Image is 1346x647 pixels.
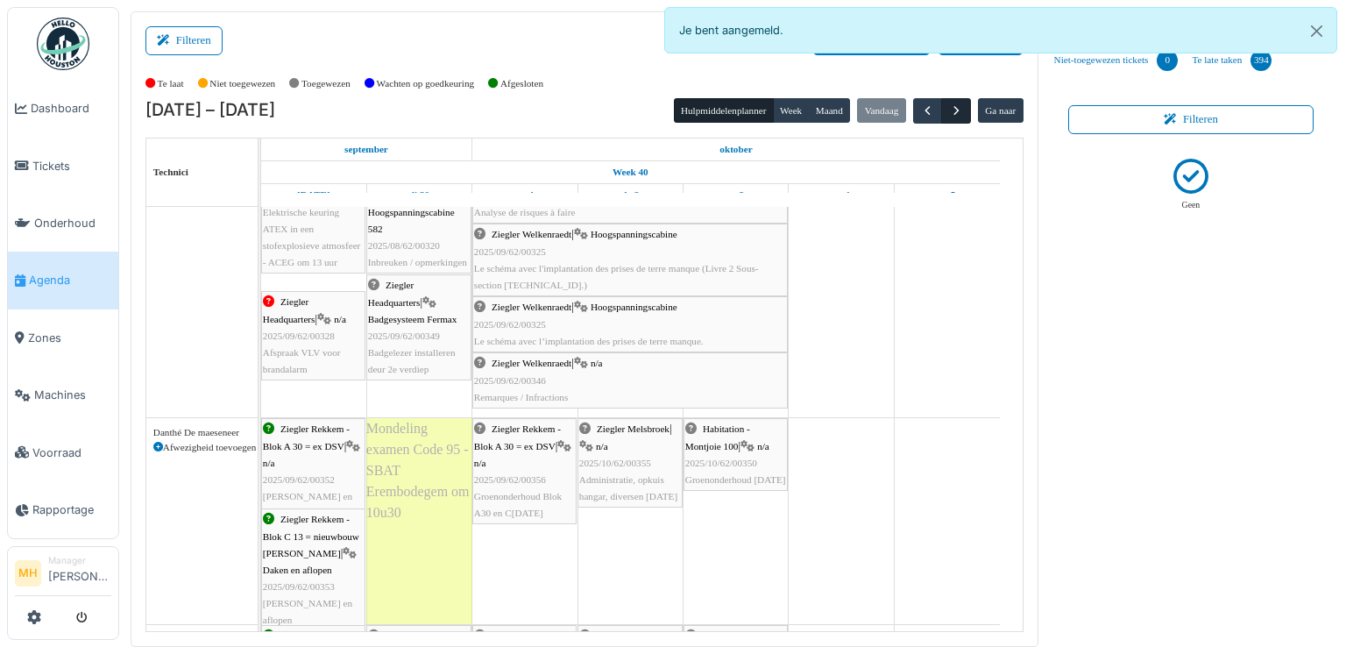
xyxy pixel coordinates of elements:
a: 29 september 2025 [293,184,335,206]
a: Week 40 [608,161,653,183]
div: | [474,226,786,294]
label: Te laat [158,76,184,91]
span: Badgesysteem Fermax [368,314,457,324]
span: 2025/09/62/00352 [263,474,335,485]
a: Niet-toegewezen tickets [1047,37,1186,84]
div: | [263,170,364,271]
span: 2025/09/62/00325 [474,246,546,257]
span: Ziegler Melsbroek [597,423,669,434]
a: Tickets [8,137,118,194]
a: 29 september 2025 [340,139,393,160]
span: [PERSON_NAME] en aflopen [263,491,352,518]
span: Hoogspanningscabine [591,302,677,312]
span: Rapportage [32,501,111,518]
span: Ziegler Melsbroek [597,630,669,641]
div: | [368,277,470,378]
span: Machines [34,387,111,403]
span: Ziegler Headquarters [368,280,421,307]
label: Toegewezen [301,76,351,91]
a: 30 september 2025 [405,184,434,206]
div: Danthé De maeseneer [153,425,251,440]
button: Vorige [913,98,942,124]
span: 2025/10/62/00355 [579,458,651,468]
span: Afspraak VLV voor brandalarm [263,347,341,374]
div: | [263,421,364,522]
button: Volgende [941,98,970,124]
a: Onderhoud [8,195,118,252]
span: 2025/09/62/00346 [474,375,546,386]
a: Machines [8,366,118,423]
span: Groenonderhoud [DATE] [685,474,786,485]
a: 1 oktober 2025 [715,139,756,160]
span: n/a [334,314,346,324]
label: Wachten op goedkeuring [377,76,475,91]
div: | [368,170,470,271]
span: n/a [474,458,486,468]
span: Badgelezer installeren deur 2e verdiep [368,347,456,374]
div: 0 [1157,50,1178,71]
span: Ziegler Rekkem - Blok C 13 = nieuwbouw [PERSON_NAME] [263,514,359,558]
h2: [DATE] – [DATE] [145,100,275,121]
span: 2025/09/62/00325 [474,319,546,330]
a: Agenda [8,252,118,309]
span: Voorraad [32,444,111,461]
span: n/a [263,458,275,468]
span: Tickets [32,158,111,174]
li: MH [15,560,41,587]
div: | [263,294,364,378]
div: | [579,421,681,505]
span: [PERSON_NAME] en aflopen [263,598,352,625]
a: 3 oktober 2025 [723,184,748,206]
span: Agenda [29,272,111,288]
span: Ziegler Headquarters [263,296,315,323]
button: Filteren [1068,105,1314,134]
span: Hoogspanningscabine 582 [368,207,455,234]
span: n/a [596,441,608,451]
span: Le schéma avec l'implantation des prises de terre manque (Livre 2 Sous-section [TECHNICAL_ID].) [474,263,759,290]
button: Hulpmiddelenplanner [674,98,774,123]
label: Afgesloten [500,76,543,91]
span: Daken en aflopen [263,565,332,575]
a: 2 oktober 2025 [617,184,643,206]
a: 4 oktober 2025 [829,184,854,206]
a: 5 oktober 2025 [934,184,960,206]
div: | [474,299,786,350]
a: Rapportage [8,481,118,538]
span: Habitation - Montjoie 100 [685,423,750,451]
div: Je bent aangemeld. [664,7,1337,53]
span: Zones [28,330,111,346]
span: Inbreuken / opmerkingen [368,257,467,267]
span: Dashboard [31,100,111,117]
span: Ziegler Rekkem - Blok A 30 = ex DSV [263,423,350,451]
div: | [685,421,786,488]
span: 2025/08/62/00320 [368,240,440,251]
div: | [474,421,575,522]
a: Zones [8,309,118,366]
div: | [474,355,786,406]
div: | [263,511,364,629]
span: Onderhoud [34,215,111,231]
span: Mondeling examen Code 95 - SBAT Erembodegem om 10u30 [366,421,470,520]
span: 2025/09/62/00353 [263,581,335,592]
div: Afwezigheid toevoegen [153,440,251,455]
a: 1 oktober 2025 [511,184,539,206]
span: Groenonderhoud Blok A30 en C[DATE] [474,491,562,518]
span: 2025/10/62/00350 [685,458,757,468]
span: 2025/09/62/00356 [474,474,546,485]
button: Vandaag [857,98,905,123]
div: 394 [1250,50,1272,71]
label: Niet toegewezen [209,76,275,91]
button: Maand [808,98,850,123]
img: Badge_color-CXgf-gQk.svg [37,18,89,70]
span: Analyse de risques à faire [474,207,576,217]
p: Geen [1182,199,1201,212]
span: 2025/09/62/00349 [368,331,440,341]
button: Week [773,98,810,123]
a: Dashboard [8,80,118,137]
li: [PERSON_NAME] [48,554,111,592]
span: Ziegler Welkenraedt [492,302,571,312]
span: Remarques / Infractions [474,392,569,402]
a: MH Manager[PERSON_NAME] [15,554,111,596]
a: Te late taken [1185,37,1279,84]
span: Ziegler Welkenraedt [492,358,571,368]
